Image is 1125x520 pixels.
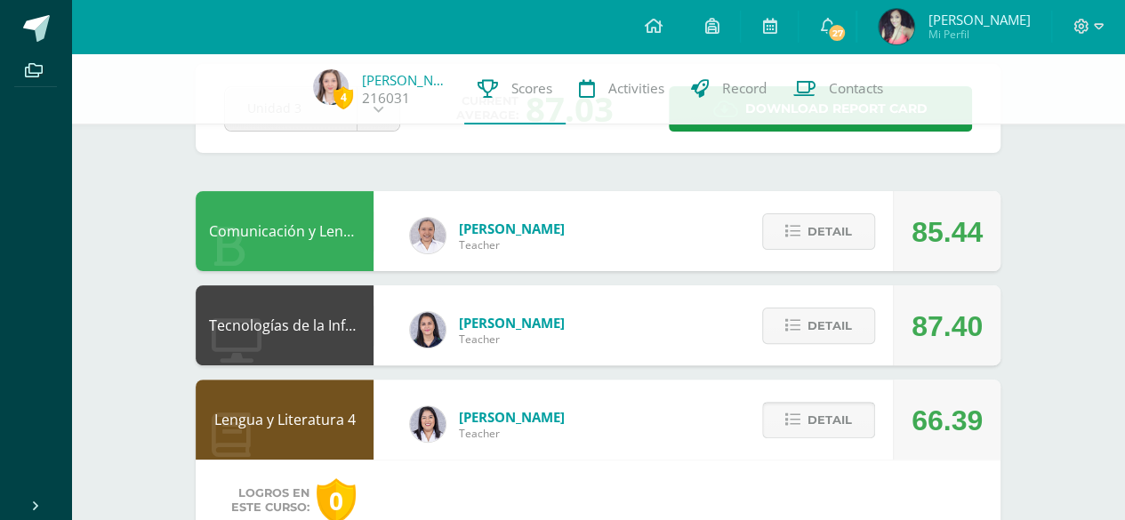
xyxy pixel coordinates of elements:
span: [PERSON_NAME] [459,408,565,426]
div: Lengua y Literatura 4 [196,380,374,460]
span: [PERSON_NAME] [928,11,1030,28]
span: [PERSON_NAME] [459,220,565,237]
button: Detail [762,213,875,250]
img: 04fbc0eeb5f5f8cf55eb7ff53337e28b.png [410,218,446,253]
a: Record [678,53,780,124]
a: Contacts [780,53,896,124]
div: 85.44 [912,192,983,272]
span: 4 [333,86,353,108]
span: Teacher [459,237,565,252]
div: 66.39 [912,380,983,460]
span: Logros en este curso: [231,486,309,515]
span: Record [722,79,767,98]
img: fd1196377973db38ffd7ffd912a4bf7e.png [410,406,446,442]
span: Teacher [459,332,565,347]
button: Detail [762,308,875,344]
span: Detail [808,215,852,248]
div: Comunicación y Lenguaje L3 Inglés 4 [196,191,374,271]
a: Activities [566,53,678,124]
span: Activities [608,79,664,98]
span: Detail [808,404,852,436]
a: Scores [464,53,566,124]
span: 27 [827,23,847,43]
img: dbcf09110664cdb6f63fe058abfafc14.png [410,312,446,348]
span: Contacts [829,79,883,98]
a: 216031 [362,89,410,108]
span: Teacher [459,426,565,441]
a: [PERSON_NAME] [362,71,451,89]
img: 2bc04f1ac9bc1955b2b374ed12d3c094.png [313,69,349,105]
button: Detail [762,402,875,438]
span: Detail [808,309,852,342]
img: d686daa607961b8b187ff7fdc61e0d8f.png [879,9,914,44]
div: 87.40 [912,286,983,366]
div: Tecnologías de la Información y la Comunicación 4 [196,285,374,365]
span: [PERSON_NAME] [459,314,565,332]
span: Mi Perfil [928,27,1030,42]
span: Scores [511,79,552,98]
